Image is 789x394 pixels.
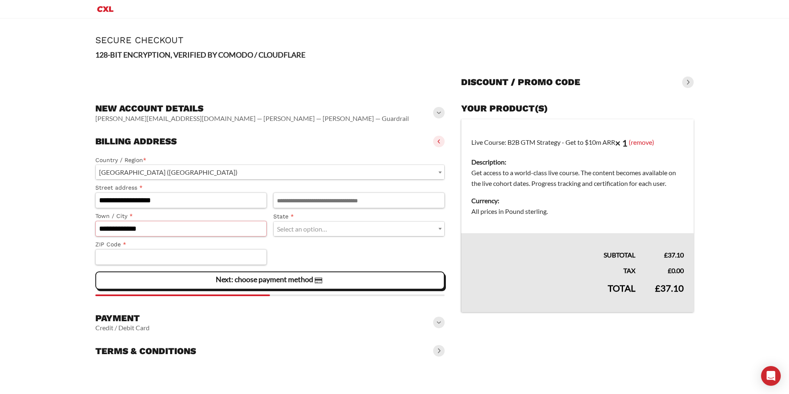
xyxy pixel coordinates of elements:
[95,103,409,114] h3: New account details
[461,119,694,234] td: Live Course: B2B GTM Strategy - Get to $10m ARR
[31,49,74,54] div: Domain Overview
[95,240,267,249] label: ZIP Code
[615,137,628,148] strong: × 1
[668,267,684,274] bdi: 0.00
[13,21,20,28] img: website_grey.svg
[471,167,684,189] dd: Get access to a world-class live course. The content becomes available on the live cohort dates. ...
[95,136,177,147] h3: Billing address
[95,114,409,123] vaadin-horizontal-layout: [PERSON_NAME][EMAIL_ADDRESS][DOMAIN_NAME] — [PERSON_NAME] — [PERSON_NAME] — Guardrail
[96,165,444,179] span: United States (US)
[629,138,654,146] a: (remove)
[461,260,645,276] th: Tax
[95,183,267,192] label: Street address
[461,276,645,312] th: Total
[23,13,40,20] div: v 4.0.25
[21,21,90,28] div: Domain: [DOMAIN_NAME]
[273,212,445,221] label: State
[95,271,445,290] vaadin-button: Next: choose payment method
[655,283,684,294] bdi: 37.10
[95,345,196,357] h3: Terms & conditions
[461,233,645,260] th: Subtotal
[277,225,327,233] span: Select an option…
[461,76,580,88] h3: Discount / promo code
[13,13,20,20] img: logo_orange.svg
[95,35,694,45] h1: Secure Checkout
[664,251,684,259] bdi: 37.10
[95,313,150,324] h3: Payment
[471,206,684,217] dd: All prices in Pound sterling.
[471,157,684,167] dt: Description:
[95,165,445,180] span: Country / Region
[82,48,88,54] img: tab_keywords_by_traffic_grey.svg
[761,366,781,386] div: Open Intercom Messenger
[664,251,668,259] span: £
[95,211,267,221] label: Town / City
[22,48,29,54] img: tab_domain_overview_orange.svg
[668,267,671,274] span: £
[95,324,150,332] vaadin-horizontal-layout: Credit / Debit Card
[655,283,660,294] span: £
[91,49,138,54] div: Keywords by Traffic
[95,50,305,59] strong: 128-BIT ENCRYPTION, VERIFIED BY COMODO / CLOUDFLARE
[471,195,684,206] dt: Currency:
[95,155,445,165] label: Country / Region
